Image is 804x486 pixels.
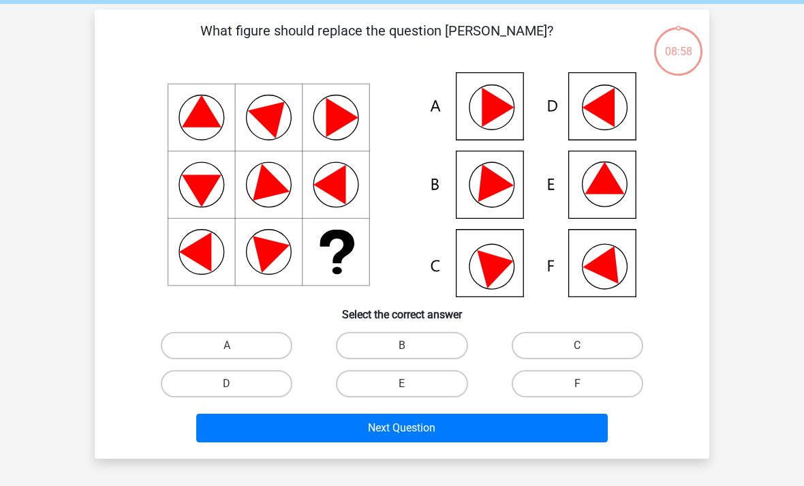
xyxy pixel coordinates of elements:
div: 08:58 [653,26,704,60]
p: What figure should replace the question [PERSON_NAME]? [117,20,636,61]
label: D [161,370,292,397]
label: F [512,370,643,397]
label: A [161,332,292,359]
button: Next Question [196,414,608,442]
label: B [336,332,467,359]
h6: Select the correct answer [117,297,687,321]
label: E [336,370,467,397]
label: C [512,332,643,359]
